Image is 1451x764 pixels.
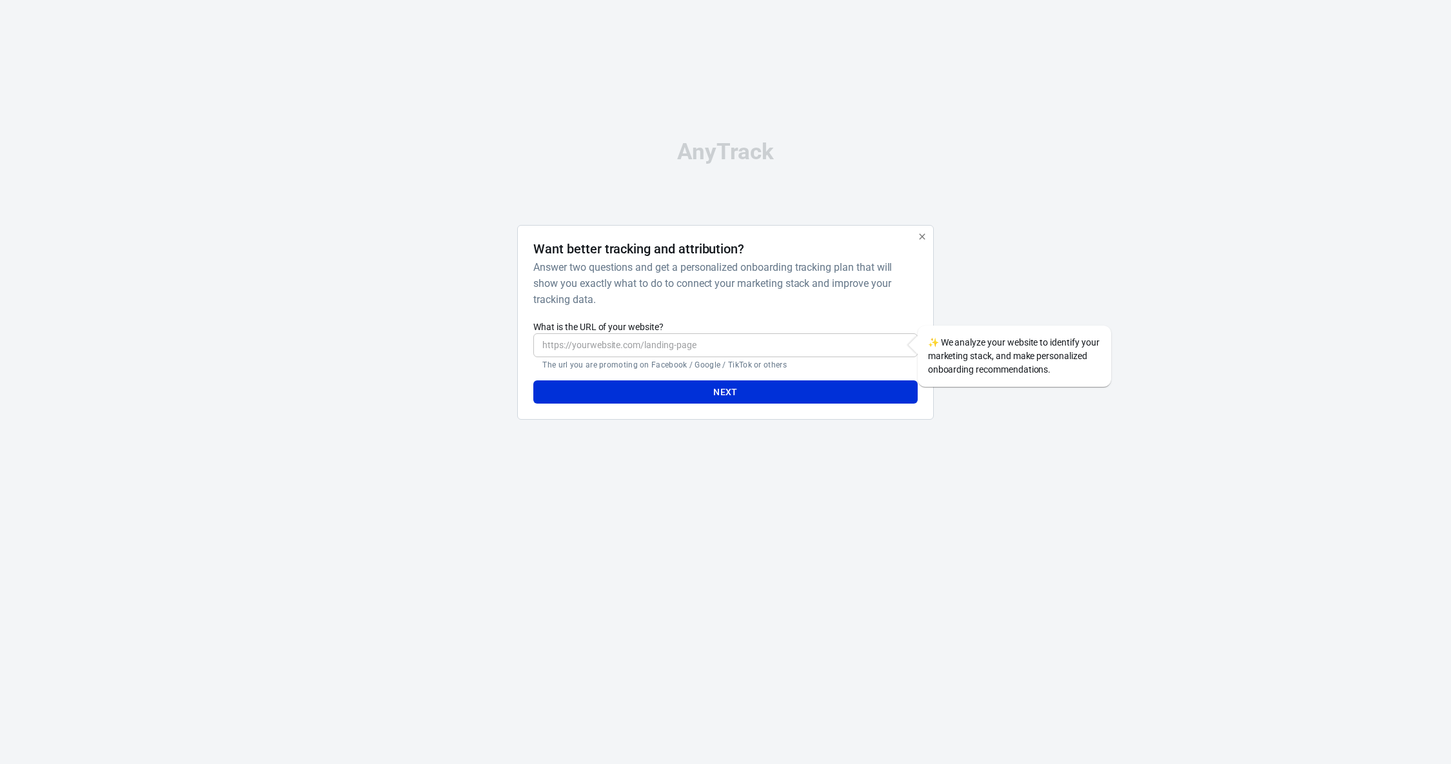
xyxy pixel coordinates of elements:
[533,380,917,404] button: Next
[533,241,744,257] h4: Want better tracking and attribution?
[533,259,912,308] h6: Answer two questions and get a personalized onboarding tracking plan that will show you exactly w...
[533,333,917,357] input: https://yourwebsite.com/landing-page
[542,360,908,370] p: The url you are promoting on Facebook / Google / TikTok or others
[533,320,917,333] label: What is the URL of your website?
[928,337,939,348] span: sparkles
[918,326,1111,387] div: We analyze your website to identify your marketing stack, and make personalized onboarding recomm...
[403,141,1048,163] div: AnyTrack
